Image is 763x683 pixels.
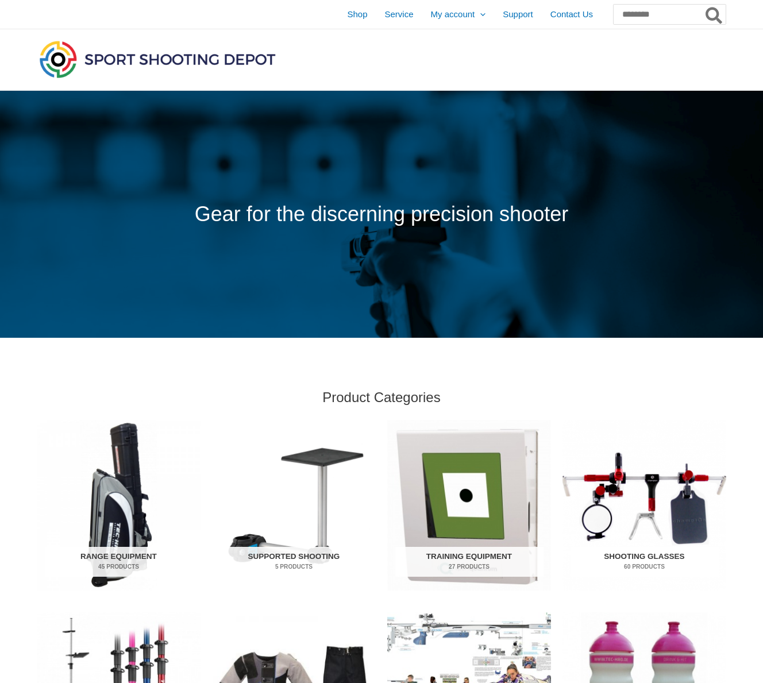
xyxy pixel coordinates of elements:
[387,420,551,591] img: Training Equipment
[45,562,193,571] mark: 45 Products
[571,547,719,577] h2: Shooting Glasses
[220,562,368,571] mark: 5 Products
[212,420,376,591] img: Supported Shooting
[387,420,551,591] a: Visit product category Training Equipment
[395,547,544,577] h2: Training Equipment
[212,420,376,591] a: Visit product category Supported Shooting
[37,420,201,591] img: Range Equipment
[562,420,726,591] img: Shooting Glasses
[45,547,193,577] h2: Range Equipment
[395,562,544,571] mark: 27 Products
[37,388,726,406] h2: Product Categories
[37,420,201,591] a: Visit product category Range Equipment
[220,547,368,577] h2: Supported Shooting
[37,195,726,234] p: Gear for the discerning precision shooter
[562,420,726,591] a: Visit product category Shooting Glasses
[571,562,719,571] mark: 60 Products
[37,38,278,80] img: Sport Shooting Depot
[703,5,726,24] button: Search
